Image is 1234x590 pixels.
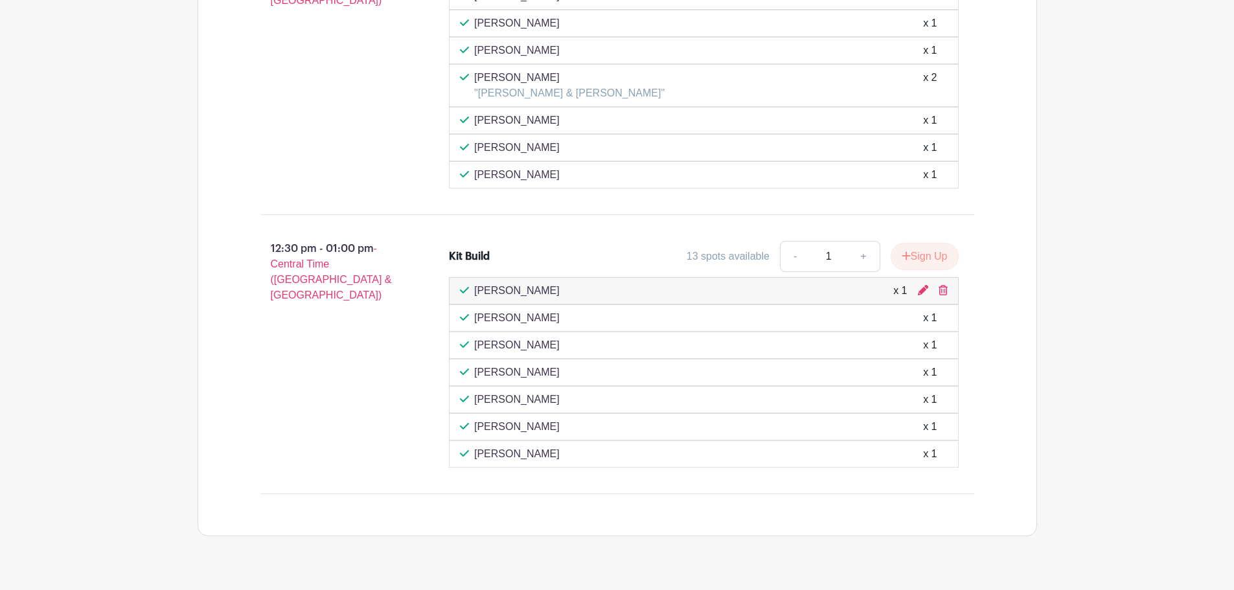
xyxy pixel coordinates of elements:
[474,392,560,407] p: [PERSON_NAME]
[923,392,937,407] div: x 1
[474,167,560,183] p: [PERSON_NAME]
[923,113,937,128] div: x 1
[893,283,907,299] div: x 1
[474,337,560,353] p: [PERSON_NAME]
[474,419,560,435] p: [PERSON_NAME]
[240,236,429,308] p: 12:30 pm - 01:00 pm
[923,446,937,462] div: x 1
[474,310,560,326] p: [PERSON_NAME]
[923,16,937,31] div: x 1
[780,241,810,272] a: -
[474,283,560,299] p: [PERSON_NAME]
[449,249,490,264] div: Kit Build
[474,70,665,85] p: [PERSON_NAME]
[474,43,560,58] p: [PERSON_NAME]
[474,446,560,462] p: [PERSON_NAME]
[271,243,392,301] span: - Central Time ([GEOGRAPHIC_DATA] & [GEOGRAPHIC_DATA])
[923,337,937,353] div: x 1
[847,241,880,272] a: +
[687,249,770,264] div: 13 spots available
[923,419,937,435] div: x 1
[474,85,665,101] p: "[PERSON_NAME] & [PERSON_NAME]"
[923,140,937,155] div: x 1
[923,167,937,183] div: x 1
[923,310,937,326] div: x 1
[474,140,560,155] p: [PERSON_NAME]
[923,365,937,380] div: x 1
[474,113,560,128] p: [PERSON_NAME]
[474,365,560,380] p: [PERSON_NAME]
[923,43,937,58] div: x 1
[474,16,560,31] p: [PERSON_NAME]
[891,243,959,270] button: Sign Up
[923,70,937,101] div: x 2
